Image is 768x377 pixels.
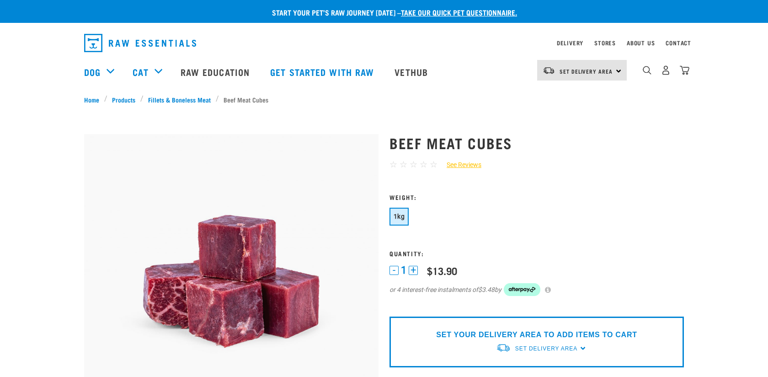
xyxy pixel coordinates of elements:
p: SET YOUR DELIVERY AREA TO ADD ITEMS TO CART [436,329,637,340]
img: Afterpay [504,283,540,296]
a: take our quick pet questionnaire. [401,10,517,14]
nav: breadcrumbs [84,95,684,104]
div: or 4 interest-free instalments of by [389,283,684,296]
span: 1kg [394,213,405,220]
a: Dog [84,65,101,79]
span: Set Delivery Area [515,345,577,352]
a: Products [107,95,140,104]
a: Home [84,95,104,104]
a: See Reviews [437,160,481,170]
img: van-moving.png [496,343,511,353]
a: Fillets & Boneless Meat [144,95,216,104]
span: Set Delivery Area [560,70,613,73]
span: 1 [401,265,406,275]
span: $3.48 [478,285,495,295]
nav: dropdown navigation [77,30,691,56]
span: ☆ [410,159,417,170]
img: van-moving.png [543,66,555,75]
span: ☆ [430,159,437,170]
div: $13.90 [427,265,457,276]
a: About Us [627,41,655,44]
a: Cat [133,65,148,79]
button: - [389,266,399,275]
h3: Weight: [389,194,684,200]
button: + [409,266,418,275]
img: Raw Essentials Logo [84,34,196,52]
a: Stores [594,41,616,44]
a: Delivery [557,41,583,44]
a: Vethub [385,54,439,90]
h3: Quantity: [389,250,684,257]
img: user.png [661,65,671,75]
span: ☆ [420,159,427,170]
span: ☆ [400,159,407,170]
button: 1kg [389,208,409,226]
img: home-icon-1@2x.png [643,66,651,75]
a: Get started with Raw [261,54,385,90]
h1: Beef Meat Cubes [389,135,684,151]
a: Contact [666,41,691,44]
span: ☆ [389,159,397,170]
img: home-icon@2x.png [680,65,689,75]
a: Raw Education [171,54,261,90]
